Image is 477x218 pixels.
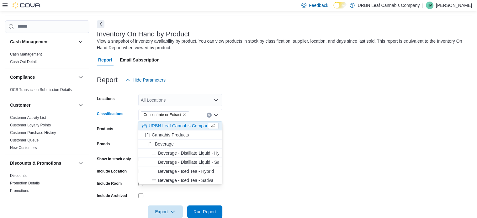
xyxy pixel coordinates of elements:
[149,123,211,129] span: URBN Leaf Cannabis Company
[214,98,219,103] button: Open list of options
[97,157,131,162] label: Show in stock only
[214,113,219,118] button: Close list of options
[10,189,29,193] a: Promotions
[10,130,56,135] a: Customer Purchase History
[138,121,222,130] button: URBN Leaf Cannabis Company
[141,111,189,118] span: Concentrate or Extract
[138,130,222,140] button: Cannabis Products
[97,126,113,131] label: Products
[138,167,222,176] button: Beverage - Iced Tea - Hybrid
[97,96,115,101] label: Locations
[10,59,39,64] span: Cash Out Details
[10,52,42,57] span: Cash Management
[97,193,127,198] label: Include Archived
[144,112,181,118] span: Concentrate or Extract
[207,113,212,118] button: Clear input
[97,76,118,84] h3: Report
[97,20,104,28] button: Next
[98,54,112,66] span: Report
[333,2,347,8] input: Dark Mode
[10,115,46,120] a: Customer Activity List
[10,60,39,64] a: Cash Out Details
[151,205,179,218] span: Export
[426,2,433,9] div: Tess McGee
[148,205,183,218] button: Export
[309,2,328,8] span: Feedback
[158,168,214,174] span: Beverage - Iced Tea - Hybrid
[10,181,40,185] a: Promotion Details
[97,141,110,146] label: Brands
[158,150,227,156] span: Beverage - Distillate Liquid - Hybrid
[10,88,72,92] a: OCS Transaction Submission Details
[77,101,84,109] button: Customer
[193,209,216,215] span: Run Report
[97,169,127,174] label: Include Location
[10,145,37,150] span: New Customers
[10,87,72,92] span: OCS Transaction Submission Details
[187,205,222,218] button: Run Report
[10,138,39,143] span: Customer Queue
[10,146,37,150] a: New Customers
[77,159,84,167] button: Discounts & Promotions
[10,74,35,80] h3: Compliance
[97,30,190,38] h3: Inventory On Hand by Product
[5,86,89,96] div: Compliance
[10,52,42,56] a: Cash Management
[358,2,420,9] p: URBN Leaf Cannabis Company
[158,177,213,183] span: Beverage - Iced Tea - Sativa
[10,39,76,45] button: Cash Management
[97,181,122,186] label: Include Room
[123,74,168,86] button: Hide Parameters
[155,141,174,147] span: Beverage
[333,8,334,9] span: Dark Mode
[138,158,222,167] button: Beverage - Distillate Liquid - Sativa
[10,160,61,166] h3: Discounts & Promotions
[10,138,39,142] a: Customer Queue
[10,123,51,127] a: Customer Loyalty Points
[77,38,84,45] button: Cash Management
[10,181,40,186] span: Promotion Details
[10,39,49,45] h3: Cash Management
[5,172,89,197] div: Discounts & Promotions
[97,38,469,51] div: View a snapshot of inventory availability by product. You can view products in stock by classific...
[436,2,472,9] p: [PERSON_NAME]
[10,160,76,166] button: Discounts & Promotions
[10,74,76,80] button: Compliance
[422,2,423,9] p: |
[427,2,432,9] span: TM
[183,113,186,117] button: Remove Concentrate or Extract from selection in this group
[120,54,160,66] span: Email Subscription
[5,51,89,68] div: Cash Management
[133,77,166,83] span: Hide Parameters
[138,140,222,149] button: Beverage
[77,73,84,81] button: Compliance
[97,111,124,116] label: Classifications
[10,173,27,178] a: Discounts
[138,176,222,185] button: Beverage - Iced Tea - Sativa
[13,2,41,8] img: Cova
[10,123,51,128] span: Customer Loyalty Points
[10,102,76,108] button: Customer
[5,114,89,154] div: Customer
[10,102,30,108] h3: Customer
[152,132,189,138] span: Cannabis Products
[158,159,226,165] span: Beverage - Distillate Liquid - Sativa
[138,149,222,158] button: Beverage - Distillate Liquid - Hybrid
